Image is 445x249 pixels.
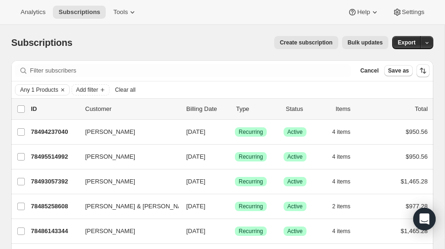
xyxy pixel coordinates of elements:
[332,175,361,188] button: 4 items
[401,227,428,234] span: $1,465.28
[85,152,135,161] span: [PERSON_NAME]
[31,227,78,236] p: 78486143344
[58,8,100,16] span: Subscriptions
[31,175,428,188] div: 78493057392[PERSON_NAME][DATE]SuccessRecurringSuccessActive4 items$1,465.28
[287,227,303,235] span: Active
[388,67,409,74] span: Save as
[31,200,428,213] div: 78485258608[PERSON_NAME] & [PERSON_NAME][DATE]SuccessRecurringSuccessActive2 items$977.28
[384,65,413,76] button: Save as
[76,86,98,94] span: Add filter
[402,8,424,16] span: Settings
[85,104,179,114] p: Customer
[31,104,428,114] div: IDCustomerBilling DateTypeStatusItemsTotal
[108,6,143,19] button: Tools
[85,177,135,186] span: [PERSON_NAME]
[85,127,135,137] span: [PERSON_NAME]
[332,150,361,163] button: 4 items
[398,39,416,46] span: Export
[332,153,350,161] span: 4 items
[406,153,428,160] span: $950.56
[287,153,303,161] span: Active
[31,150,428,163] div: 78495514992[PERSON_NAME][DATE]SuccessRecurringSuccessActive4 items$950.56
[415,104,428,114] p: Total
[31,177,78,186] p: 78493057392
[413,208,436,230] div: Open Intercom Messenger
[30,64,351,77] input: Filter subscribers
[360,67,379,74] span: Cancel
[186,128,205,135] span: [DATE]
[31,225,428,238] div: 78486143344[PERSON_NAME][DATE]SuccessRecurringSuccessActive4 items$1,465.28
[287,178,303,185] span: Active
[31,104,78,114] p: ID
[85,227,135,236] span: [PERSON_NAME]
[286,104,328,114] p: Status
[115,86,136,94] span: Clear all
[58,85,67,95] button: Clear
[72,84,109,95] button: Add filter
[186,104,228,114] p: Billing Date
[236,104,278,114] div: Type
[21,8,45,16] span: Analytics
[239,128,263,136] span: Recurring
[332,227,350,235] span: 4 items
[239,153,263,161] span: Recurring
[80,174,173,189] button: [PERSON_NAME]
[406,203,428,210] span: $977.28
[20,86,58,94] span: Any 1 Products
[342,6,385,19] button: Help
[80,224,173,239] button: [PERSON_NAME]
[31,202,78,211] p: 78485258608
[387,6,430,19] button: Settings
[406,128,428,135] span: $950.56
[80,149,173,164] button: [PERSON_NAME]
[287,128,303,136] span: Active
[53,6,106,19] button: Subscriptions
[31,152,78,161] p: 78495514992
[113,8,128,16] span: Tools
[186,153,205,160] span: [DATE]
[186,203,205,210] span: [DATE]
[287,203,303,210] span: Active
[186,227,205,234] span: [DATE]
[111,84,139,95] button: Clear all
[392,36,421,49] button: Export
[15,6,51,19] button: Analytics
[336,104,378,114] div: Items
[85,202,193,211] span: [PERSON_NAME] & [PERSON_NAME]
[332,128,350,136] span: 4 items
[186,178,205,185] span: [DATE]
[80,199,173,214] button: [PERSON_NAME] & [PERSON_NAME]
[332,203,350,210] span: 2 items
[31,127,78,137] p: 78494237040
[239,178,263,185] span: Recurring
[239,203,263,210] span: Recurring
[80,124,173,139] button: [PERSON_NAME]
[332,200,361,213] button: 2 items
[332,178,350,185] span: 4 items
[401,178,428,185] span: $1,465.28
[280,39,333,46] span: Create subscription
[31,125,428,139] div: 78494237040[PERSON_NAME][DATE]SuccessRecurringSuccessActive4 items$950.56
[357,65,382,76] button: Cancel
[348,39,383,46] span: Bulk updates
[357,8,370,16] span: Help
[274,36,338,49] button: Create subscription
[332,125,361,139] button: 4 items
[239,227,263,235] span: Recurring
[11,37,73,48] span: Subscriptions
[15,85,58,95] button: Any 1 Products
[342,36,388,49] button: Bulk updates
[332,225,361,238] button: 4 items
[416,64,430,77] button: Sort the results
